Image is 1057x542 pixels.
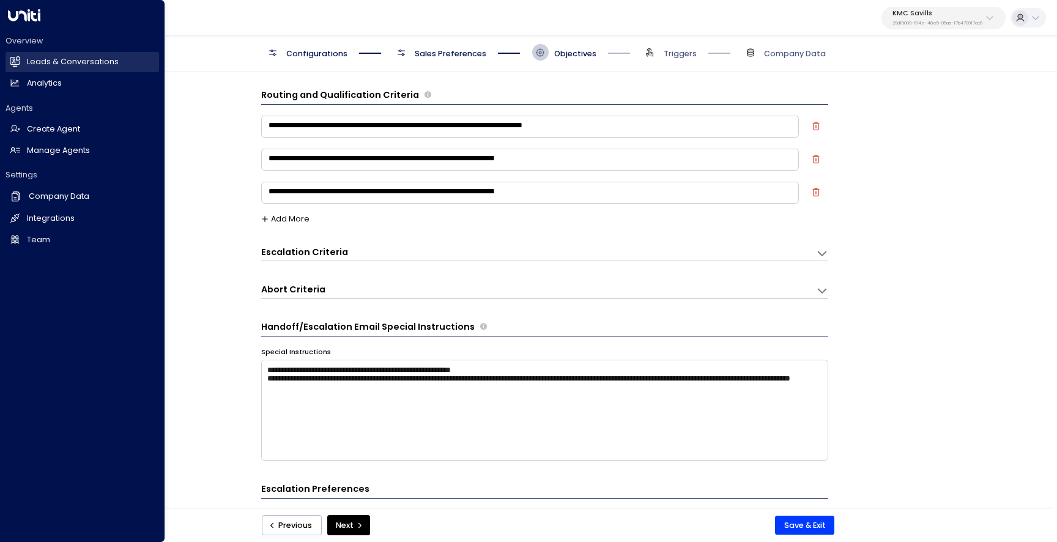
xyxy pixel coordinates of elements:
[261,283,325,296] h3: Abort Criteria
[892,21,982,26] p: 29d18009-f04e-46e5-95aa-f7b470917cc8
[327,515,370,536] button: Next
[27,78,62,89] h2: Analytics
[6,103,159,114] h2: Agents
[6,230,159,250] a: Team
[6,52,159,72] a: Leads & Conversations
[6,186,159,207] a: Company Data
[6,169,159,180] h2: Settings
[261,246,348,259] h3: Escalation Criteria
[480,321,487,334] span: Provide any specific instructions for the content of handoff or escalation emails. These notes gu...
[27,213,75,225] h2: Integrations
[892,10,982,17] p: KMC Savills
[261,246,828,261] div: Escalation CriteriaDefine the scenarios in which the AI agent should escalate the conversation to...
[6,73,159,94] a: Analytics
[286,48,347,59] span: Configurations
[261,89,419,102] h3: Routing and Qualification Criteria
[6,119,159,139] a: Create Agent
[261,347,331,357] label: Special Instructions
[554,48,596,59] span: Objectives
[881,7,1006,29] button: KMC Savills29d18009-f04e-46e5-95aa-f7b470917cc8
[261,283,828,299] div: Abort CriteriaDefine the scenarios in which the AI agent should abort or terminate the conversati...
[27,124,80,135] h2: Create Agent
[261,321,475,334] h3: Handoff/Escalation Email Special Instructions
[664,48,697,59] span: Triggers
[27,145,90,157] h2: Manage Agents
[261,483,828,499] h3: Escalation Preferences
[261,215,310,223] button: Add More
[29,191,89,202] h2: Company Data
[425,89,431,102] span: Define the criteria the agent uses to determine whether a lead is qualified for further actions l...
[262,515,322,536] button: Previous
[6,35,159,46] h2: Overview
[6,141,159,161] a: Manage Agents
[6,209,159,229] a: Integrations
[27,234,50,246] h2: Team
[775,516,834,535] button: Save & Exit
[27,56,119,68] h2: Leads & Conversations
[415,48,486,59] span: Sales Preferences
[764,48,826,59] span: Company Data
